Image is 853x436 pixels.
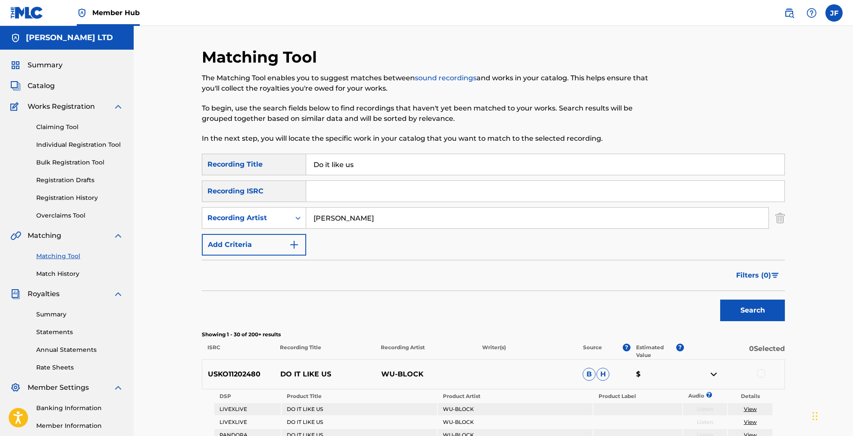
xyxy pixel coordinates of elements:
[36,404,123,413] a: Banking Information
[289,240,299,250] img: 9d2ae6d4665cec9f34b9.svg
[10,101,22,112] img: Works Registration
[10,81,21,91] img: Catalog
[36,140,123,149] a: Individual Registration Tool
[775,207,785,229] img: Delete Criterion
[36,211,123,220] a: Overclaims Tool
[274,344,375,359] p: Recording Title
[202,344,274,359] p: ISRC
[202,369,275,379] p: USKO11202480
[10,382,21,393] img: Member Settings
[275,369,376,379] p: DO IT LIKE US
[583,368,596,381] span: B
[415,74,477,82] a: sound recordings
[10,289,21,299] img: Royalties
[26,33,113,43] h5: DE WOLFE LTD
[202,47,321,67] h2: Matching Tool
[825,4,843,22] div: User Menu
[683,405,728,413] p: Listen
[438,416,593,428] td: WU-BLOCK
[736,270,771,281] span: Filters ( 0 )
[36,252,123,261] a: Matching Tool
[375,369,476,379] p: WU-BLOCK
[810,395,853,436] iframe: Chat Widget
[583,344,602,359] p: Source
[10,6,44,19] img: MLC Logo
[593,390,682,402] th: Product Label
[92,8,140,18] span: Member Hub
[438,403,593,415] td: WU-BLOCK
[10,81,55,91] a: CatalogCatalog
[10,33,21,43] img: Accounts
[781,4,798,22] a: Public Search
[36,269,123,278] a: Match History
[28,289,60,299] span: Royalties
[10,231,21,241] img: Matching
[202,133,651,144] p: In the next step, you will locate the specific work in your catalog that you want to match to the...
[282,416,436,428] td: DO IT LIKE US
[829,290,853,363] iframe: Resource Center
[282,390,436,402] th: Product Title
[36,345,123,354] a: Annual Statements
[709,369,719,379] img: contract
[812,403,818,429] div: Drag
[28,101,95,112] span: Works Registration
[113,231,123,241] img: expand
[28,382,89,393] span: Member Settings
[28,60,63,70] span: Summary
[676,344,684,351] span: ?
[683,392,693,400] p: Audio
[476,344,577,359] p: Writer(s)
[36,363,123,372] a: Rate Sheets
[731,265,785,286] button: Filters (0)
[77,8,87,18] img: Top Rightsholder
[36,310,123,319] a: Summary
[784,8,794,18] img: search
[803,4,820,22] div: Help
[113,101,123,112] img: expand
[113,382,123,393] img: expand
[28,81,55,91] span: Catalog
[207,213,285,223] div: Recording Artist
[720,300,785,321] button: Search
[744,406,757,412] a: View
[36,158,123,167] a: Bulk Registration Tool
[214,390,281,402] th: DSP
[202,154,785,325] form: Search Form
[10,60,21,70] img: Summary
[282,403,436,415] td: DO IT LIKE US
[28,231,61,241] span: Matching
[36,328,123,337] a: Statements
[684,344,785,359] p: 0 Selected
[36,176,123,185] a: Registration Drafts
[36,421,123,430] a: Member Information
[10,60,63,70] a: SummarySummary
[202,234,306,256] button: Add Criteria
[438,390,593,402] th: Product Artist
[623,344,630,351] span: ?
[113,289,123,299] img: expand
[214,416,281,428] td: LIVEXLIVE
[630,369,684,379] p: $
[36,193,123,202] a: Registration History
[596,368,609,381] span: H
[202,73,651,94] p: The Matching Tool enables you to suggest matches between and works in your catalog. This helps en...
[683,418,728,426] p: Listen
[202,331,785,338] p: Showing 1 - 30 of 200+ results
[728,390,772,402] th: Details
[806,8,817,18] img: help
[214,403,281,415] td: LIVEXLIVE
[375,344,476,359] p: Recording Artist
[636,344,676,359] p: Estimated Value
[202,103,651,124] p: To begin, use the search fields below to find recordings that haven't yet been matched to your wo...
[771,273,779,278] img: filter
[36,123,123,132] a: Claiming Tool
[744,419,757,425] a: View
